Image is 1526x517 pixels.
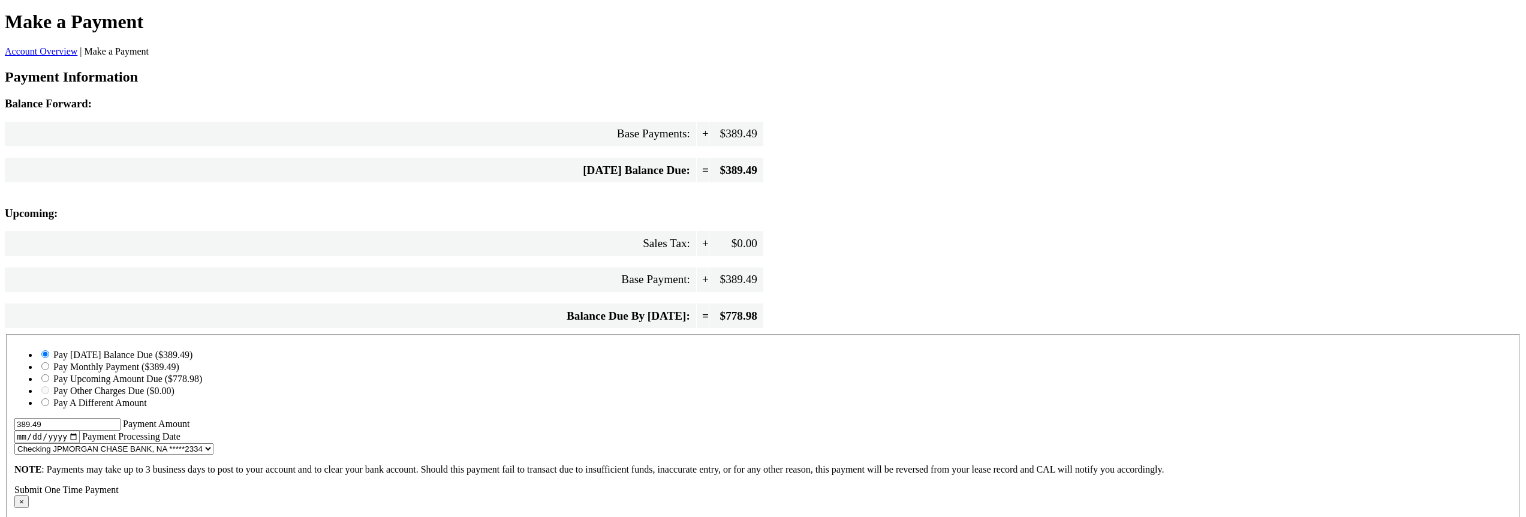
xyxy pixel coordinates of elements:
span: $389.49 [709,122,763,146]
label: Pay Monthly Payment ($389.49) [53,362,179,372]
input: Payment Date [14,431,80,443]
h2: Payment Information [5,69,1521,85]
input: Payment Amount [14,418,121,431]
span: $0.00 [709,231,763,256]
span: Sales Tax: [5,231,696,256]
span: + [697,267,709,292]
label: Payment Amount [123,419,190,429]
span: Make a Payment [85,46,149,56]
span: = [697,158,709,182]
span: + [697,122,709,146]
span: [DATE] Balance Due: [5,158,696,182]
span: = [697,303,709,328]
h3: Upcoming: [5,207,1521,220]
h3: Balance Forward: [5,97,1521,110]
span: $389.49 [709,158,763,182]
span: $389.49 [709,267,763,292]
span: Base Payment: [5,267,696,292]
button: × [14,495,29,508]
strong: NOTE [14,464,41,474]
span: + [697,231,709,256]
label: Payment Processing Date [82,431,180,441]
span: $778.98 [709,303,763,328]
p: : Payments may take up to 3 business days to post to your account and to clear your bank account.... [14,464,1512,475]
span: Base Payments: [5,122,696,146]
label: Pay Other Charges Due ($0.00) [53,386,174,396]
span: | [80,46,82,56]
label: Pay Upcoming Amount Due ($778.98) [53,374,202,384]
span: Balance Due By [DATE]: [5,303,696,328]
label: Pay [DATE] Balance Due ($389.49) [53,350,192,360]
a: Submit One Time Payment [14,485,119,495]
label: Pay A Different Amount [53,398,147,408]
span: Make a Payment [5,11,143,32]
a: Account Overview [5,46,77,56]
